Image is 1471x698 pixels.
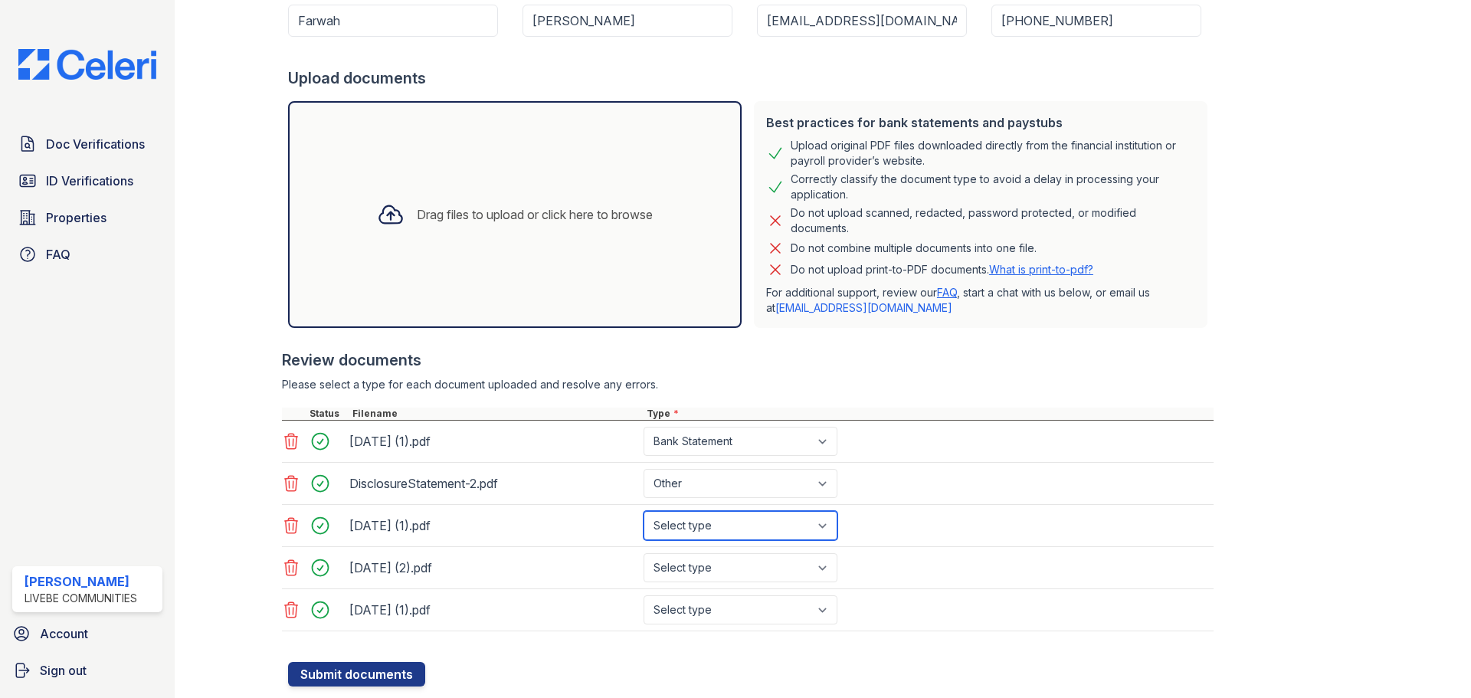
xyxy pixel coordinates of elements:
[46,208,106,227] span: Properties
[766,285,1195,316] p: For additional support, review our , start a chat with us below, or email us at
[6,655,169,686] a: Sign out
[12,239,162,270] a: FAQ
[40,624,88,643] span: Account
[46,135,145,153] span: Doc Verifications
[791,205,1195,236] div: Do not upload scanned, redacted, password protected, or modified documents.
[989,263,1093,276] a: What is print-to-pdf?
[282,377,1214,392] div: Please select a type for each document uploaded and resolve any errors.
[791,262,1093,277] p: Do not upload print-to-PDF documents.
[12,202,162,233] a: Properties
[288,67,1214,89] div: Upload documents
[349,408,644,420] div: Filename
[46,172,133,190] span: ID Verifications
[6,618,169,649] a: Account
[6,49,169,80] img: CE_Logo_Blue-a8612792a0a2168367f1c8372b55b34899dd931a85d93a1a3d3e32e68fde9ad4.png
[644,408,1214,420] div: Type
[306,408,349,420] div: Status
[25,572,137,591] div: [PERSON_NAME]
[791,138,1195,169] div: Upload original PDF files downloaded directly from the financial institution or payroll provider’...
[766,113,1195,132] div: Best practices for bank statements and paystubs
[775,301,952,314] a: [EMAIL_ADDRESS][DOMAIN_NAME]
[791,239,1037,257] div: Do not combine multiple documents into one file.
[46,245,70,264] span: FAQ
[349,471,637,496] div: DisclosureStatement-2.pdf
[349,555,637,580] div: [DATE] (2).pdf
[349,598,637,622] div: [DATE] (1).pdf
[288,662,425,687] button: Submit documents
[40,661,87,680] span: Sign out
[282,349,1214,371] div: Review documents
[349,513,637,538] div: [DATE] (1).pdf
[791,172,1195,202] div: Correctly classify the document type to avoid a delay in processing your application.
[12,165,162,196] a: ID Verifications
[417,205,653,224] div: Drag files to upload or click here to browse
[349,429,637,454] div: [DATE] (1).pdf
[12,129,162,159] a: Doc Verifications
[25,591,137,606] div: LiveBe Communities
[937,286,957,299] a: FAQ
